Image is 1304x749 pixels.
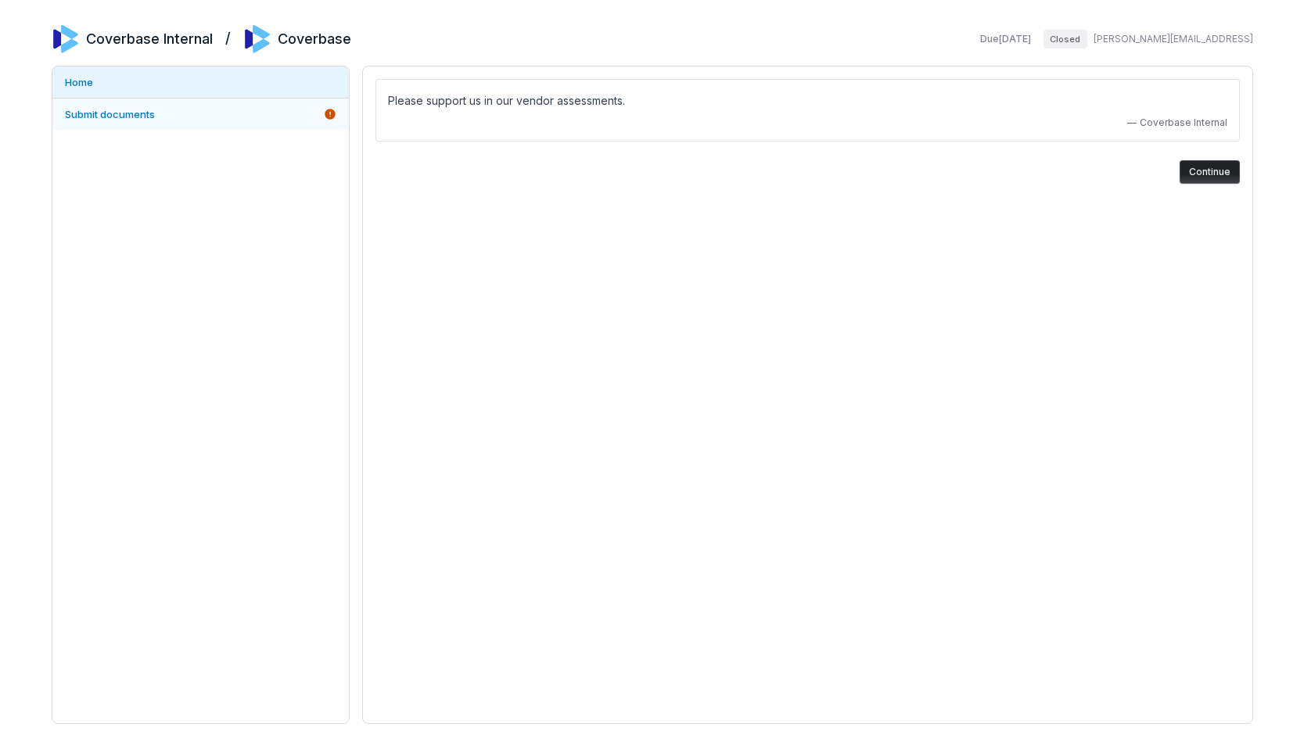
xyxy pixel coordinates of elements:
[1127,116,1137,129] span: —
[388,91,1227,110] p: Please support us in our vendor assessments.
[52,66,349,98] a: Home
[1044,30,1087,48] span: Closed
[1180,160,1240,184] button: Continue
[86,29,213,49] h2: Coverbase Internal
[980,33,1031,45] span: Due [DATE]
[1140,116,1227,129] span: Coverbase Internal
[65,108,155,120] span: Submit documents
[52,99,349,130] a: Submit documents
[1094,33,1253,45] span: [PERSON_NAME][EMAIL_ADDRESS]
[225,25,231,48] h2: /
[278,29,351,49] h2: Coverbase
